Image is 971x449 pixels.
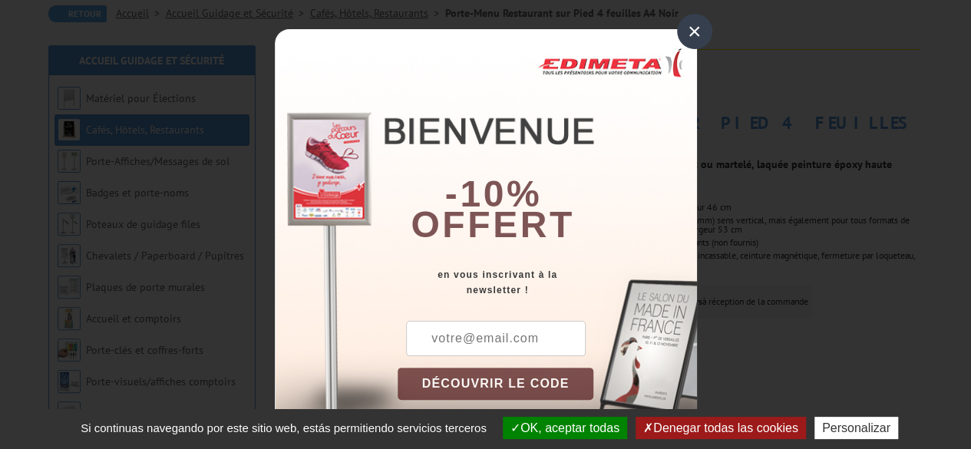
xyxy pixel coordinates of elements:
[411,204,575,245] font: offert
[636,417,806,439] button: Denegar todas las cookies
[398,267,697,298] div: en vous inscrivant à la newsletter !
[677,14,712,49] div: ×
[445,173,542,214] b: -10%
[814,417,898,439] button: Personalizar (ventana modal)
[398,368,594,400] button: DÉCOUVRIR LE CODE
[503,417,627,439] button: OK, aceptar todas
[406,321,586,356] input: votre@email.com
